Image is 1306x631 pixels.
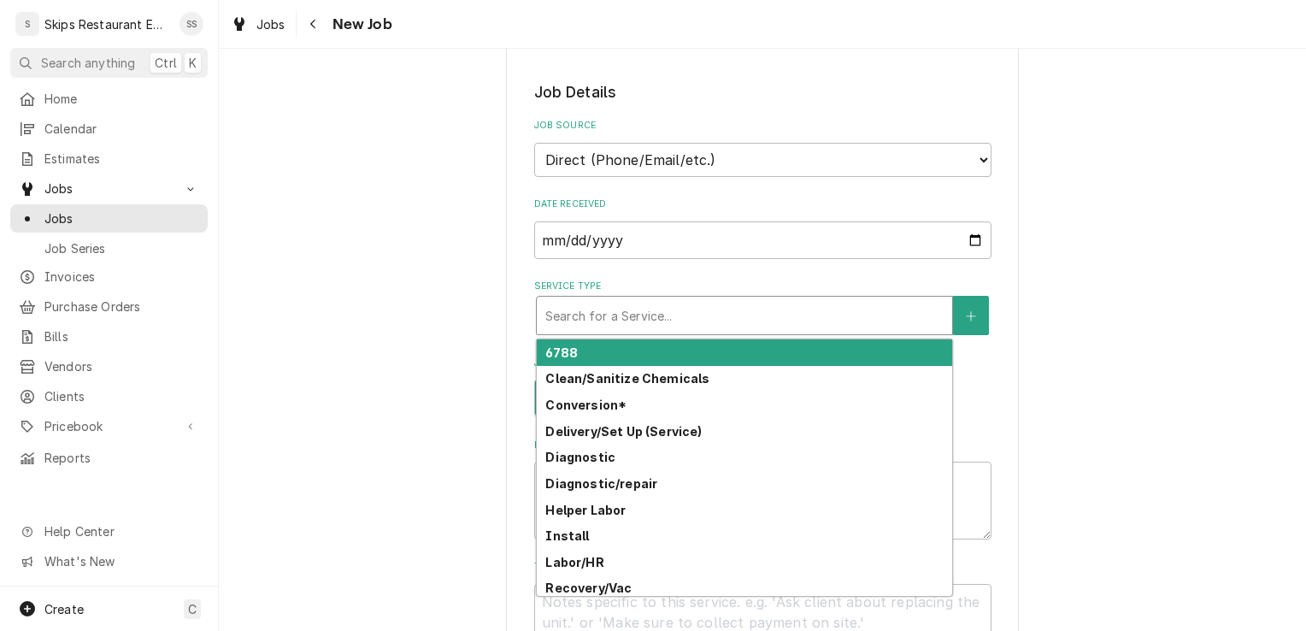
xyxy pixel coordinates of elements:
[44,180,174,198] span: Jobs
[44,327,199,345] span: Bills
[44,268,199,286] span: Invoices
[545,450,615,464] strong: Diagnostic
[10,352,208,380] a: Vendors
[41,54,135,72] span: Search anything
[44,552,197,570] span: What's New
[10,382,208,410] a: Clients
[44,449,199,467] span: Reports
[44,90,199,108] span: Home
[179,12,203,36] div: Shan Skipper's Avatar
[545,345,578,360] strong: 6788
[10,144,208,173] a: Estimates
[10,85,208,113] a: Home
[10,262,208,291] a: Invoices
[534,198,991,258] div: Date Received
[545,581,632,595] strong: Recovery/Vac
[534,119,991,133] label: Job Source
[534,357,991,417] div: Job Type
[545,371,709,386] strong: Clean/Sanitize Chemicals
[545,528,589,543] strong: Install
[545,476,657,491] strong: Diagnostic/repair
[545,555,603,569] strong: Labor/HR
[534,357,991,370] label: Job Type
[10,174,208,203] a: Go to Jobs
[44,120,199,138] span: Calendar
[966,310,976,322] svg: Create New Service
[44,522,197,540] span: Help Center
[44,298,199,315] span: Purchase Orders
[179,12,203,36] div: SS
[44,602,84,616] span: Create
[534,560,991,574] label: Technician Instructions
[10,444,208,472] a: Reports
[44,387,199,405] span: Clients
[534,81,991,103] legend: Job Details
[44,150,199,168] span: Estimates
[44,209,199,227] span: Jobs
[10,234,208,262] a: Job Series
[534,280,991,335] div: Service Type
[10,204,208,233] a: Jobs
[534,198,991,211] label: Date Received
[10,412,208,440] a: Go to Pricebook
[10,292,208,321] a: Purchase Orders
[10,547,208,575] a: Go to What's New
[534,439,991,540] div: Reason For Call
[224,10,292,38] a: Jobs
[953,296,989,335] button: Create New Service
[155,54,177,72] span: Ctrl
[545,398,627,412] strong: Conversion*
[10,322,208,351] a: Bills
[44,15,170,33] div: Skips Restaurant Equipment
[188,600,197,618] span: C
[256,15,285,33] span: Jobs
[189,54,197,72] span: K
[44,239,199,257] span: Job Series
[327,13,392,36] span: New Job
[545,503,626,517] strong: Helper Labor
[44,417,174,435] span: Pricebook
[545,424,702,439] strong: Delivery/Set Up (Service)
[44,357,199,375] span: Vendors
[534,119,991,176] div: Job Source
[300,10,327,38] button: Navigate back
[534,439,991,452] label: Reason For Call
[534,221,991,259] input: yyyy-mm-dd
[15,12,39,36] div: S
[534,280,991,293] label: Service Type
[10,48,208,78] button: Search anythingCtrlK
[10,517,208,545] a: Go to Help Center
[10,115,208,143] a: Calendar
